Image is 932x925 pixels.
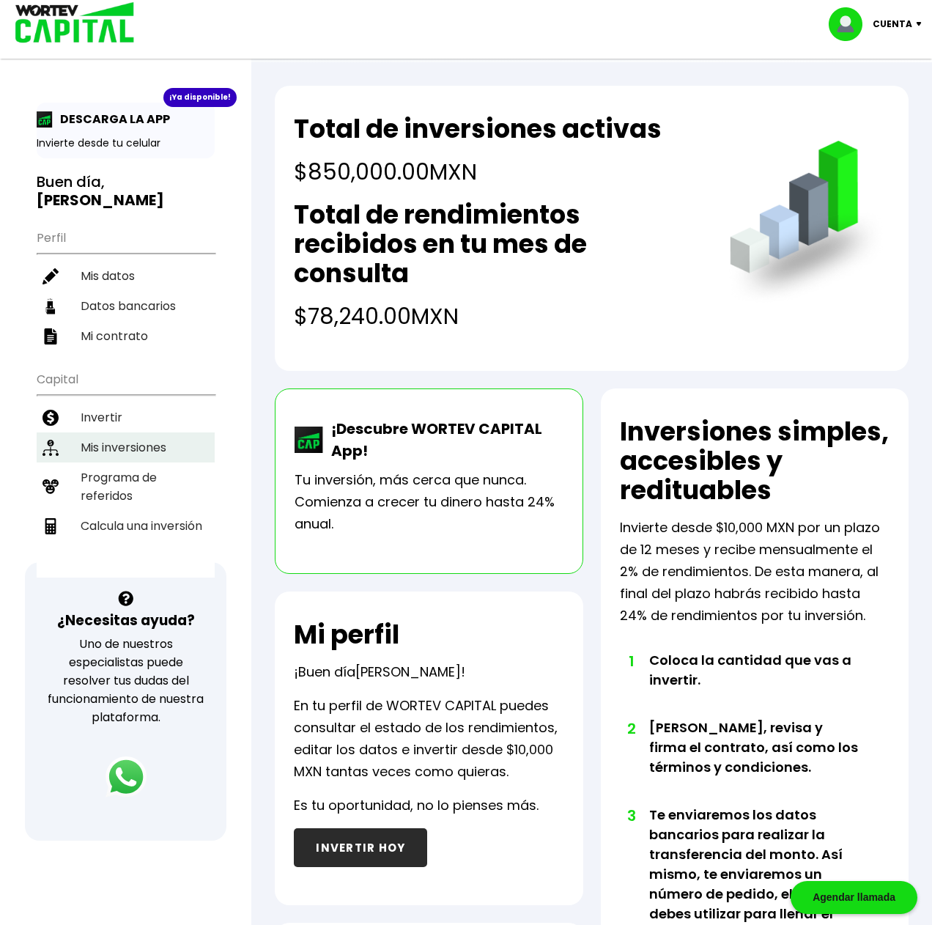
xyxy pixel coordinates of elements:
button: INVERTIR HOY [294,828,427,867]
li: [PERSON_NAME], revisa y firma el contrato, así como los términos y condiciones. [649,718,862,805]
p: Invierte desde tu celular [37,136,215,151]
h2: Total de inversiones activas [294,114,662,144]
img: app-icon [37,111,53,128]
a: Mi contrato [37,321,215,351]
ul: Perfil [37,221,215,351]
p: ¡Buen día ! [294,661,465,683]
h2: Inversiones simples, accesibles y redituables [620,417,890,505]
img: calculadora-icon.17d418c4.svg [42,518,59,534]
img: recomiendanos-icon.9b8e9327.svg [42,479,59,495]
div: ¡Ya disponible! [163,88,237,107]
b: [PERSON_NAME] [37,190,164,210]
a: Programa de referidos [37,462,215,511]
img: datos-icon.10cf9172.svg [42,298,59,314]
img: wortev-capital-app-icon [295,427,324,453]
li: Coloca la cantidad que vas a invertir. [649,650,862,718]
a: Datos bancarios [37,291,215,321]
p: Invierte desde $10,000 MXN por un plazo de 12 meses y recibe mensualmente el 2% de rendimientos. ... [620,517,890,627]
span: [PERSON_NAME] [355,663,461,681]
p: DESCARGA LA APP [53,110,170,128]
div: Agendar llamada [791,881,917,914]
a: Mis inversiones [37,432,215,462]
img: editar-icon.952d3147.svg [42,268,59,284]
img: invertir-icon.b3b967d7.svg [42,410,59,426]
span: 3 [627,805,635,827]
img: logos_whatsapp-icon.242b2217.svg [106,756,147,797]
h2: Total de rendimientos recibidos en tu mes de consulta [294,200,700,288]
ul: Capital [37,363,215,578]
p: Uno de nuestros especialistas puede resolver tus dudas del funcionamiento de nuestra plataforma. [44,635,207,726]
p: En tu perfil de WORTEV CAPITAL puedes consultar el estado de los rendimientos, editar los datos e... [294,695,563,783]
img: icon-down [912,22,932,26]
h3: Buen día, [37,173,215,210]
h4: $850,000.00 MXN [294,155,662,188]
p: Tu inversión, más cerca que nunca. Comienza a crecer tu dinero hasta 24% anual. [295,469,563,535]
a: Mis datos [37,261,215,291]
p: ¡Descubre WORTEV CAPITAL App! [324,418,563,462]
p: Es tu oportunidad, no lo pienses más. [294,795,539,817]
a: Calcula una inversión [37,511,215,541]
span: 1 [627,650,635,672]
span: 2 [627,718,635,740]
img: grafica.516fef24.png [723,141,890,307]
h4: $78,240.00 MXN [294,300,700,333]
p: Cuenta [873,13,912,35]
h2: Mi perfil [294,620,399,649]
img: profile-image [829,7,873,41]
h3: ¿Necesitas ayuda? [57,610,195,631]
img: contrato-icon.f2db500c.svg [42,328,59,344]
img: inversiones-icon.6695dc30.svg [42,440,59,456]
a: Invertir [37,402,215,432]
